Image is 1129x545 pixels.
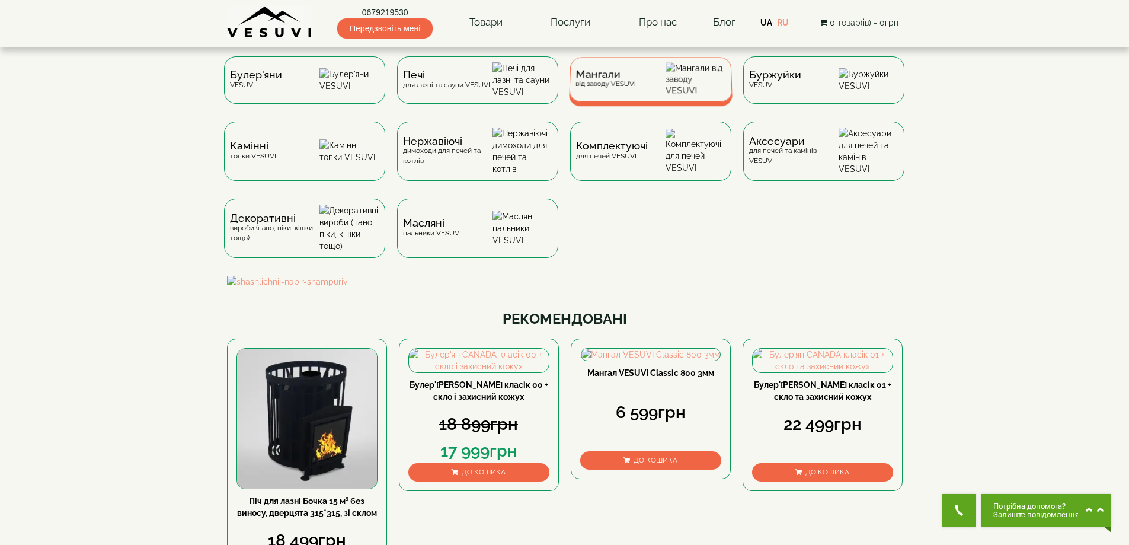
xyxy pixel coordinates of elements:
a: Печідля лазні та сауни VESUVI Печі для лазні та сауни VESUVI [391,56,564,122]
a: Декоративнівироби (пано, піки, кішки тощо) Декоративні вироби (пано, піки, кішки тощо) [218,199,391,276]
span: Буржуйки [749,70,801,79]
button: 0 товар(ів) - 0грн [816,16,902,29]
a: Мангаливід заводу VESUVI Мангали від заводу VESUVI [564,56,737,122]
img: Масляні пальники VESUVI [492,211,552,246]
a: Про нас [627,9,689,36]
div: 17 999грн [408,439,549,463]
button: Get Call button [942,494,976,527]
span: Передзвоніть мені [337,18,433,39]
span: До кошика [462,468,506,476]
div: для лазні та сауни VESUVI [403,70,490,90]
a: Масляніпальники VESUVI Масляні пальники VESUVI [391,199,564,276]
img: Комплектуючі для печей VESUVI [666,129,725,174]
img: Булер'яни VESUVI [319,68,379,92]
a: Каміннітопки VESUVI Камінні топки VESUVI [218,122,391,199]
div: від заводу VESUVI [575,70,635,88]
div: VESUVI [749,70,801,90]
img: Мангал VESUVI Classic 800 3мм [581,349,720,361]
img: shashlichnij-nabir-shampuriv [227,276,903,288]
div: димоходи для печей та котлів [403,136,492,166]
a: Нержавіючідимоходи для печей та котлів Нержавіючі димоходи для печей та котлів [391,122,564,199]
img: Булер'ян CANADA класік 00 + скло і захисний кожух [409,349,549,372]
img: Камінні топки VESUVI [319,139,379,163]
span: Нержавіючі [403,136,492,146]
img: Буржуйки VESUVI [839,68,898,92]
div: пальники VESUVI [403,218,461,238]
img: Завод VESUVI [227,6,313,39]
span: Аксесуари [749,136,839,146]
a: 0679219530 [337,7,433,18]
a: Комплектуючідля печей VESUVI Комплектуючі для печей VESUVI [564,122,737,199]
div: вироби (пано, піки, кішки тощо) [230,213,319,243]
span: Потрібна допомога? [993,502,1079,511]
img: Піч для лазні Бочка 15 м³ без виносу, дверцята 315*315, зі склом [237,349,377,489]
button: До кошика [408,463,549,482]
span: Декоративні [230,213,319,223]
span: 0 товар(ів) - 0грн [830,18,898,27]
button: До кошика [580,451,721,470]
img: Печі для лазні та сауни VESUVI [492,62,552,98]
a: Товари [458,9,514,36]
a: Піч для лазні Бочка 15 м³ без виносу, дверцята 315*315, зі склом [237,496,377,518]
span: Камінні [230,141,276,151]
div: топки VESUVI [230,141,276,161]
img: Мангали від заводу VESUVI [666,63,726,96]
div: 18 899грн [408,413,549,436]
button: До кошика [752,463,893,482]
a: Мангал VESUVI Classic 800 3мм [587,368,714,378]
img: Нержавіючі димоходи для печей та котлів [492,128,552,175]
a: Послуги [539,9,602,36]
div: для печей та камінів VESUVI [749,136,839,166]
a: Булер'[PERSON_NAME] класік 01 + скло та захисний кожух [754,380,891,401]
a: Булер'[PERSON_NAME] класік 00 + скло і захисний кожух [410,380,548,401]
span: Масляні [403,218,461,228]
span: До кошика [805,468,849,476]
span: Мангали [575,70,636,79]
a: UA [760,18,772,27]
div: для печей VESUVI [576,141,648,161]
a: Аксесуаридля печей та камінів VESUVI Аксесуари для печей та камінів VESUVI [737,122,910,199]
img: Декоративні вироби (пано, піки, кішки тощо) [319,205,379,252]
a: Булер'яниVESUVI Булер'яни VESUVI [218,56,391,122]
a: Блог [713,16,735,28]
span: До кошика [634,456,677,464]
div: 22 499грн [752,413,893,436]
img: Аксесуари для печей та камінів VESUVI [839,128,898,175]
button: Chat button [981,494,1111,527]
span: Булер'яни [230,70,282,79]
a: RU [777,18,789,27]
a: БуржуйкиVESUVI Буржуйки VESUVI [737,56,910,122]
img: Булер'ян CANADA класік 01 + скло та захисний кожух [753,349,893,372]
span: Залиште повідомлення [993,511,1079,519]
span: Печі [403,70,490,79]
div: VESUVI [230,70,282,90]
span: Комплектуючі [576,141,648,151]
div: 6 599грн [580,401,721,425]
